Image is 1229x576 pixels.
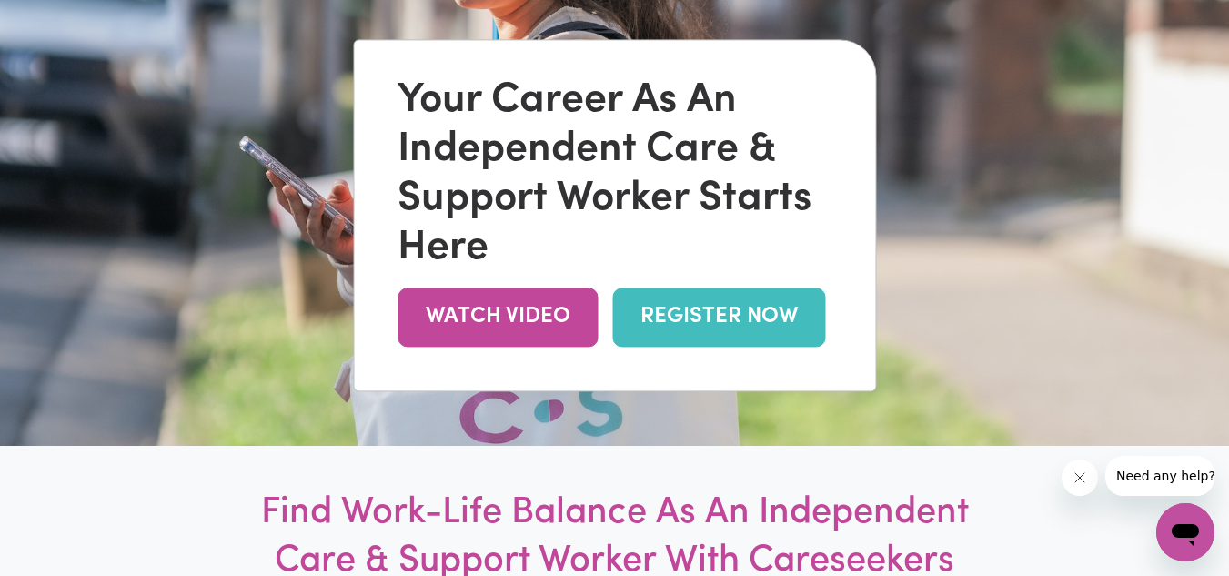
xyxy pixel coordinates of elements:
a: WATCH VIDEO [398,288,598,347]
iframe: Button to launch messaging window [1156,503,1214,561]
iframe: Close message [1062,460,1098,496]
div: Your Career As An Independent Care & Support Worker Starts Here [398,76,831,273]
a: REGISTER NOW [612,288,825,347]
span: Need any help? [11,13,110,27]
iframe: Message from company [1105,456,1214,496]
